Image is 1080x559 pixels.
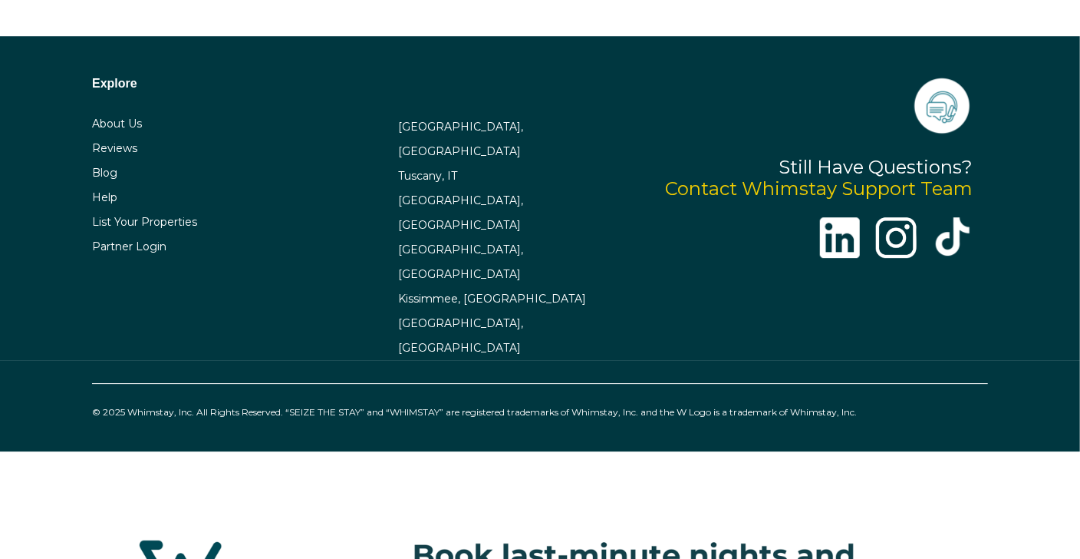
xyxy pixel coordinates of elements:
a: List Your Properties [92,215,197,229]
a: Help [92,190,117,204]
span: © 2025 Whimstay, Inc. All Rights Reserved. “SEIZE THE STAY” and “WHIMSTAY” are registered tradema... [92,406,857,418]
a: About Us [92,117,142,131]
img: tik-tok [933,217,972,256]
a: Reviews [92,141,137,155]
a: Kissimmee, [GEOGRAPHIC_DATA] [398,292,586,306]
a: [GEOGRAPHIC_DATA], [GEOGRAPHIC_DATA] [398,193,523,232]
img: icons-21 [911,74,973,136]
a: [GEOGRAPHIC_DATA], [GEOGRAPHIC_DATA] [398,243,523,281]
img: instagram [876,217,916,257]
a: Blog [92,166,117,180]
img: linkedin-logo [820,217,860,257]
a: Contact Whimstay Support Team [665,177,973,200]
a: Tuscany, IT [398,169,457,183]
a: Partner Login [92,240,166,253]
a: [GEOGRAPHIC_DATA], [GEOGRAPHIC_DATA] [398,120,523,158]
span: Still Have Questions? [779,156,973,178]
span: Explore [92,77,137,90]
a: [GEOGRAPHIC_DATA], [GEOGRAPHIC_DATA] [398,316,523,355]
